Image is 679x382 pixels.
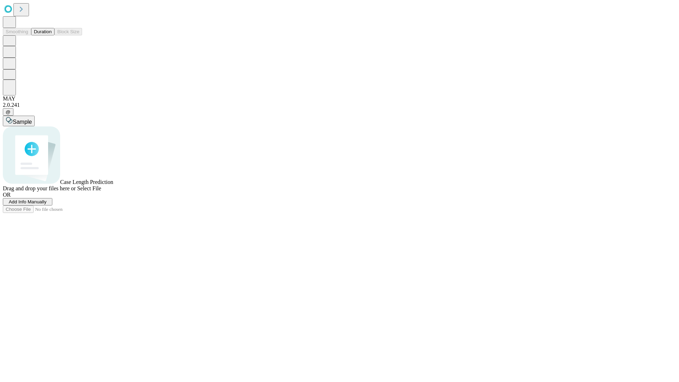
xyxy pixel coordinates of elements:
[54,28,82,35] button: Block Size
[3,28,31,35] button: Smoothing
[3,95,676,102] div: MAY
[13,119,32,125] span: Sample
[3,198,52,206] button: Add Info Manually
[3,102,676,108] div: 2.0.241
[3,108,13,116] button: @
[9,199,47,204] span: Add Info Manually
[60,179,113,185] span: Case Length Prediction
[3,116,35,126] button: Sample
[3,185,76,191] span: Drag and drop your files here or
[3,192,11,198] span: OR
[6,109,11,115] span: @
[31,28,54,35] button: Duration
[77,185,101,191] span: Select File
